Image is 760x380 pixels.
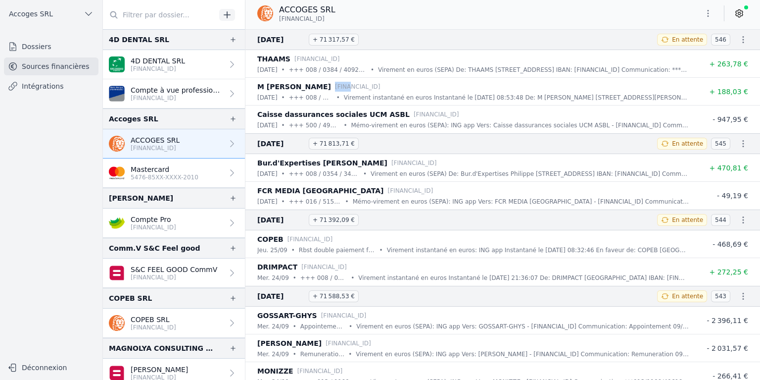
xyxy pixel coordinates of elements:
p: [PERSON_NAME] [131,365,188,375]
p: DRIMPACT [257,261,297,273]
img: crelan.png [109,215,125,231]
span: 543 [711,290,730,302]
p: [FINANCIAL_ID] [131,273,217,281]
p: mer. 24/09 [257,273,289,283]
div: • [348,349,352,359]
img: imageedit_2_6530439554.png [109,165,125,181]
p: MONIZZE [257,365,293,377]
p: [DATE] [257,197,278,207]
div: • [282,120,285,130]
p: Rbst double paiement facture de vente 20250282 payee deux fois le 20/0 [299,245,376,255]
span: En attente [672,36,703,44]
span: 545 [711,138,730,150]
div: • [293,322,296,331]
p: Caisse dassurances sociales UCM ASBL [257,109,410,120]
p: COPEB [257,233,284,245]
a: ACCOGES SRL [FINANCIAL_ID] [103,129,245,159]
img: ing.png [109,136,125,152]
span: + 272,25 € [709,268,748,276]
p: [FINANCIAL_ID] [301,262,347,272]
p: Compte Pro [131,215,176,224]
p: ACCOGES SRL [131,135,180,145]
div: • [363,169,367,179]
p: ACCOGES SRL [279,4,335,16]
p: [FINANCIAL_ID] [297,366,343,376]
p: [DATE] [257,93,278,103]
p: mer. 24/09 [257,349,289,359]
p: [FINANCIAL_ID] [321,311,367,321]
p: [DATE] [257,120,278,130]
p: FCR MEDIA [GEOGRAPHIC_DATA] [257,185,384,197]
img: ing.png [109,315,125,331]
img: BNP_BE_BUSINESS_GEBABEBB.png [109,56,125,72]
p: [FINANCIAL_ID] [335,82,380,92]
div: • [282,169,285,179]
span: + 470,81 € [709,164,748,172]
a: Sources financières [4,57,98,75]
a: Dossiers [4,38,98,55]
span: + 263,78 € [709,60,748,68]
p: jeu. 25/09 [257,245,287,255]
p: GOSSART-GHYS [257,310,317,322]
img: VAN_BREDA_JVBABE22XXX.png [109,86,125,102]
p: [FINANCIAL_ID] [131,144,180,152]
div: MAGNOLYA CONSULTING SRL [109,342,213,354]
p: [PERSON_NAME] [257,337,322,349]
p: Virement instantané en euros Instantané le [DATE] 21:36:07 De: DRIMPACT [GEOGRAPHIC_DATA] IBAN: [... [358,273,689,283]
div: 4D DENTAL SRL [109,34,169,46]
p: [FINANCIAL_ID] [414,109,459,119]
p: Bur.d'Expertises [PERSON_NAME] [257,157,387,169]
p: 4D DENTAL SRL [131,56,185,66]
p: Virement instantané en euros Instantané le [DATE] 08:53:48 De: M [PERSON_NAME] [STREET_ADDRESS][P... [344,93,689,103]
div: Comm.V S&C Feel good [109,242,200,254]
p: +++ 008 / 0322 / 27769 +++ [289,93,332,103]
span: [DATE] [257,138,305,150]
div: • [349,322,352,331]
p: THAAMS [257,53,290,65]
a: Compte Pro [FINANCIAL_ID] [103,209,245,238]
a: Intégrations [4,77,98,95]
div: • [371,65,374,75]
span: - 2 396,11 € [707,317,748,325]
span: 544 [711,214,730,226]
a: 4D DENTAL SRL [FINANCIAL_ID] [103,50,245,79]
span: - 266,41 € [712,372,748,380]
a: S&C FEEL GOOD CommV [FINANCIAL_ID] [103,259,245,288]
p: Mémo-virement en euros (SEPA): ING app Vers: FCR MEDIA [GEOGRAPHIC_DATA] - [FINANCIAL_ID] Communi... [353,197,689,207]
p: [FINANCIAL_ID] [131,324,176,331]
div: • [345,197,349,207]
span: [FINANCIAL_ID] [279,15,325,23]
p: 5476-85XX-XXXX-2010 [131,173,198,181]
p: [DATE] [257,65,278,75]
span: Accoges SRL [9,9,53,19]
p: Virement en euros (SEPA): ING app Vers: GOSSART-GHYS - [FINANCIAL_ID] Communication: Appointement... [356,322,689,331]
span: En attente [672,140,703,148]
div: • [343,120,347,130]
p: M [PERSON_NAME] [257,81,331,93]
p: [FINANCIAL_ID] [391,158,437,168]
div: • [291,245,295,255]
div: • [293,273,296,283]
p: +++ 016 / 5154 / 20060 +++ [289,197,341,207]
div: Accoges SRL [109,113,158,125]
p: +++ 008 / 0359 / 41960 +++ [300,273,347,283]
p: [FINANCIAL_ID] [294,54,340,64]
span: [DATE] [257,214,305,226]
button: Accoges SRL [4,6,98,22]
a: Compte à vue professionnel [FINANCIAL_ID] [103,79,245,109]
p: [DATE] [257,169,278,179]
img: belfius-1.png [109,265,125,281]
input: Filtrer par dossier... [103,6,216,24]
p: [FINANCIAL_ID] [131,94,223,102]
div: COPEB SRL [109,292,152,304]
span: + 71 813,71 € [309,138,359,150]
span: - 2 031,57 € [707,344,748,352]
div: • [351,273,354,283]
p: Virement en euros (SEPA) De: Bur.d'Expertises Philippe [STREET_ADDRESS] IBAN: [FINANCIAL_ID] Comm... [371,169,689,179]
div: • [293,349,296,359]
p: +++ 008 / 0354 / 34328 +++ [289,169,359,179]
span: - 49,19 € [717,192,748,200]
div: • [282,93,285,103]
p: [FINANCIAL_ID] [287,234,333,244]
span: 546 [711,34,730,46]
